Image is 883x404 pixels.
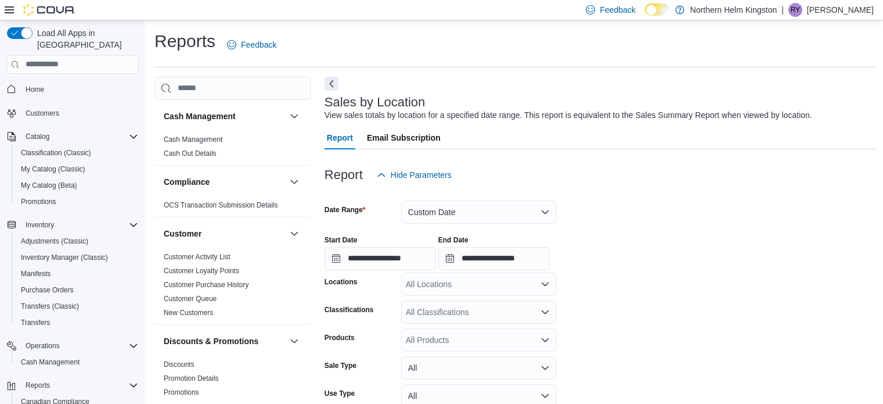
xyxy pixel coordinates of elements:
[16,355,138,369] span: Cash Management
[16,234,93,248] a: Adjustments (Classic)
[21,130,138,144] span: Catalog
[164,228,285,239] button: Customer
[21,237,88,246] span: Adjustments (Classic)
[12,194,143,210] button: Promotions
[21,106,138,120] span: Customers
[540,308,550,317] button: Open list of options
[16,283,138,297] span: Purchase Orders
[21,130,54,144] button: Catalog
[438,247,550,270] input: Press the down key to open a popover containing a calendar.
[222,33,281,56] a: Feedback
[164,253,230,261] a: Customer Activity List
[287,175,301,189] button: Compliance
[325,333,355,342] label: Products
[164,360,194,369] a: Discounts
[327,126,353,149] span: Report
[164,374,219,382] a: Promotion Details
[401,356,557,380] button: All
[287,109,301,123] button: Cash Management
[287,227,301,241] button: Customer
[16,355,84,369] a: Cash Management
[367,126,441,149] span: Email Subscription
[21,218,59,232] button: Inventory
[154,357,311,404] div: Discounts & Promotions
[16,146,96,160] a: Classification (Classic)
[2,105,143,121] button: Customers
[16,251,138,264] span: Inventory Manager (Classic)
[21,302,79,311] span: Transfers (Classic)
[164,228,201,239] h3: Customer
[16,162,90,176] a: My Catalog (Classic)
[21,165,85,174] span: My Catalog (Classic)
[164,149,217,158] span: Cash Out Details
[164,335,258,347] h3: Discounts & Promotions
[21,339,138,353] span: Operations
[164,266,239,276] span: Customer Loyalty Points
[164,176,285,188] button: Compliance
[21,181,77,190] span: My Catalog (Beta)
[645,3,669,16] input: Dark Mode
[21,357,80,367] span: Cash Management
[164,201,278,210] span: OCS Transaction Submission Details
[33,27,138,51] span: Load All Apps in [GEOGRAPHIC_DATA]
[154,133,311,165] div: Cash Management
[154,30,215,53] h1: Reports
[164,135,222,144] span: Cash Management
[21,82,138,96] span: Home
[12,177,143,194] button: My Catalog (Beta)
[12,266,143,282] button: Manifests
[26,341,60,351] span: Operations
[325,277,358,287] label: Locations
[16,178,138,192] span: My Catalog (Beta)
[26,132,49,141] span: Catalog
[21,218,138,232] span: Inventory
[16,267,138,281] span: Manifests
[164,110,285,122] button: Cash Management
[21,148,91,158] span: Classification (Classic)
[16,299,84,313] a: Transfers (Classic)
[21,83,49,96] a: Home
[16,251,113,264] a: Inventory Manager (Classic)
[16,316,55,330] a: Transfers
[12,145,143,161] button: Classification (Classic)
[164,294,217,303] span: Customer Queue
[438,235,468,245] label: End Date
[287,334,301,348] button: Discounts & Promotions
[154,198,311,217] div: Compliance
[164,110,236,122] h3: Cash Management
[2,377,143,394] button: Reports
[781,3,784,17] p: |
[21,106,64,120] a: Customers
[325,247,436,270] input: Press the down key to open a popover containing a calendar.
[325,109,812,121] div: View sales totals by location for a specified date range. This report is equivalent to the Sales ...
[164,252,230,262] span: Customer Activity List
[325,305,374,314] label: Classifications
[164,374,219,383] span: Promotion Details
[16,234,138,248] span: Adjustments (Classic)
[16,267,55,281] a: Manifests
[21,339,64,353] button: Operations
[12,249,143,266] button: Inventory Manager (Classic)
[2,128,143,145] button: Catalog
[325,389,355,398] label: Use Type
[164,360,194,369] span: Discounts
[26,381,50,390] span: Reports
[12,161,143,177] button: My Catalog (Classic)
[241,39,276,51] span: Feedback
[2,338,143,354] button: Operations
[12,233,143,249] button: Adjustments (Classic)
[16,162,138,176] span: My Catalog (Classic)
[690,3,777,17] p: Northern Helm Kingston
[26,220,54,230] span: Inventory
[12,298,143,314] button: Transfers (Classic)
[154,250,311,324] div: Customer
[21,269,51,278] span: Manifests
[164,149,217,158] a: Cash Out Details
[788,3,802,17] div: Rylee Yenson
[23,4,75,16] img: Cova
[2,217,143,233] button: Inventory
[16,146,138,160] span: Classification (Classic)
[807,3,874,17] p: [PERSON_NAME]
[164,135,222,144] a: Cash Management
